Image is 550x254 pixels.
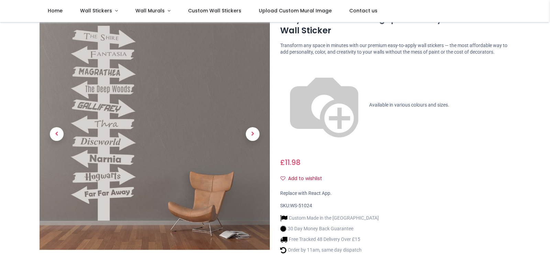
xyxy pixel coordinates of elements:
a: Previous [40,54,74,214]
h1: Fairytale Destination Signpost Library Classroom Wall Sticker [280,13,510,37]
p: Transform any space in minutes with our premium easy-to-apply wall stickers — the most affordable... [280,42,510,56]
div: SKU: [280,202,510,209]
li: 30 Day Money Back Guarantee [280,225,379,232]
div: Replace with React App. [280,190,510,197]
span: Previous [50,127,64,141]
span: Next [246,127,260,141]
img: Fairytale Destination Signpost Library Classroom Wall Sticker [40,20,270,250]
i: Add to wishlist [280,176,285,181]
span: Wall Stickers [80,7,112,14]
span: 11.98 [285,157,300,167]
span: £ [280,157,300,167]
span: Contact us [349,7,377,14]
a: Next [235,54,270,214]
li: Custom Made in the [GEOGRAPHIC_DATA] [280,214,379,222]
li: Free Tracked 48 Delivery Over £15 [280,236,379,243]
button: Add to wishlistAdd to wishlist [280,173,328,185]
li: Order by 11am, same day dispatch [280,246,379,254]
img: color-wheel.png [280,61,368,149]
span: Custom Wall Stickers [188,7,241,14]
span: WS-51024 [290,203,312,208]
span: Home [48,7,63,14]
span: Available in various colours and sizes. [369,102,449,108]
span: Wall Murals [135,7,165,14]
span: Upload Custom Mural Image [259,7,332,14]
